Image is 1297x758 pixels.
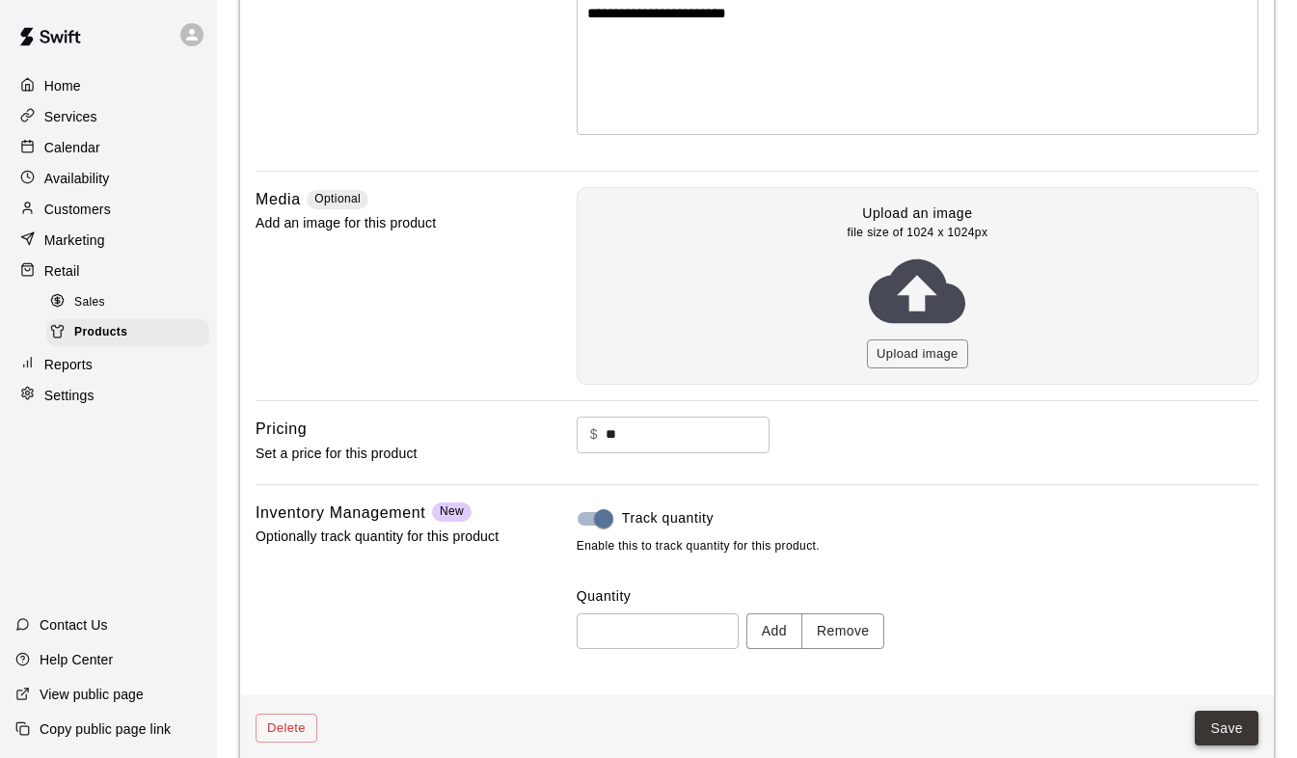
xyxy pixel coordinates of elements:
p: Optionally track quantity for this product [256,525,516,549]
p: Upload an image [862,203,972,224]
a: Customers [15,195,202,224]
a: Availability [15,164,202,193]
p: Services [44,107,97,126]
h6: Pricing [256,417,307,442]
p: Help Center [40,650,113,669]
a: Products [46,317,217,347]
p: Customers [44,200,111,219]
p: Home [44,76,81,95]
div: Products [46,319,209,346]
button: Upload image [867,339,968,369]
p: Settings [44,386,95,405]
a: Marketing [15,226,202,255]
p: Contact Us [40,615,108,635]
p: View public page [40,685,144,704]
span: Optional [314,192,361,205]
button: Save [1195,711,1258,746]
p: Copy public page link [40,719,171,739]
a: Retail [15,257,202,285]
p: Retail [44,261,80,281]
p: Availability [44,169,110,188]
span: Track quantity [622,508,714,528]
a: Services [15,102,202,131]
h6: Inventory Management [256,501,425,526]
div: Sales [46,289,209,316]
span: Sales [74,293,105,312]
button: Delete [256,714,317,744]
p: Marketing [44,230,105,250]
p: Reports [44,355,93,374]
a: Calendar [15,133,202,162]
a: Sales [46,287,217,317]
p: Set a price for this product [256,442,516,466]
a: Reports [15,350,202,379]
label: Quantity [577,586,1258,606]
span: Products [74,323,127,342]
h6: Media [256,187,301,212]
p: Add an image for this product [256,211,516,235]
span: file size of 1024 x 1024px [847,224,987,243]
a: Settings [15,381,202,410]
span: Enable this to track quantity for this product. [577,537,1258,556]
span: New [440,504,464,518]
button: Add [746,613,802,649]
a: Home [15,71,202,100]
button: Remove [801,613,885,649]
p: Calendar [44,138,100,157]
p: $ [590,424,598,445]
